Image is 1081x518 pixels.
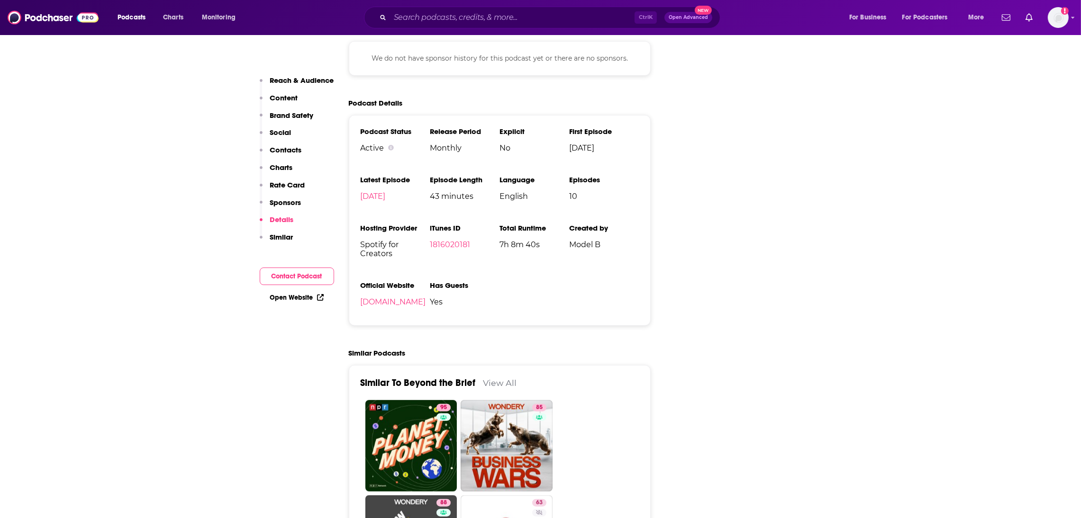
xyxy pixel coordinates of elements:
button: Content [260,93,298,111]
button: Social [260,128,291,145]
button: Charts [260,163,293,180]
button: open menu [111,10,158,25]
span: 7h 8m 40s [500,240,569,249]
button: Details [260,215,294,232]
span: No [500,143,569,152]
a: 85 [532,404,546,411]
span: [DATE] [569,143,639,152]
span: 95 [440,403,447,412]
a: 95 [436,404,451,411]
span: Yes [430,297,500,306]
button: Open AdvancedNew [664,12,712,23]
a: Show notifications dropdown [998,9,1014,26]
h2: Similar Podcasts [349,348,406,357]
span: 63 [536,498,543,508]
a: [DOMAIN_NAME] [361,297,426,306]
span: Open Advanced [669,15,708,20]
h3: Total Runtime [500,223,569,232]
a: [DATE] [361,192,386,201]
a: 95 [365,400,457,492]
h3: Episode Length [430,175,500,184]
h3: Podcast Status [361,127,430,136]
button: open menu [896,10,962,25]
span: Podcasts [118,11,145,24]
span: English [500,192,569,201]
span: More [968,11,984,24]
span: For Business [849,11,887,24]
a: 63 [532,499,546,507]
p: Content [270,93,298,102]
button: Show profile menu [1048,7,1069,28]
h3: Explicit [500,127,569,136]
a: Charts [157,10,189,25]
h3: First Episode [569,127,639,136]
p: Social [270,128,291,137]
button: Reach & Audience [260,76,334,93]
svg: Add a profile image [1061,7,1069,15]
span: Charts [163,11,183,24]
span: Model B [569,240,639,249]
p: Similar [270,232,293,241]
p: Rate Card [270,180,305,189]
p: Sponsors [270,198,301,207]
span: Spotify for Creators [361,240,430,258]
h3: Language [500,175,569,184]
a: 88 [436,499,451,507]
p: Reach & Audience [270,76,334,85]
button: open menu [843,10,899,25]
span: For Podcasters [902,11,948,24]
button: Contact Podcast [260,268,334,285]
button: Similar [260,232,293,250]
h3: Latest Episode [361,175,430,184]
span: Monthly [430,143,500,152]
h3: Official Website [361,281,430,290]
h3: Release Period [430,127,500,136]
a: View All [483,378,517,388]
button: Sponsors [260,198,301,215]
span: Logged in as LindaBurns [1048,7,1069,28]
a: Open Website [270,294,324,302]
span: 88 [440,498,447,508]
button: Brand Safety [260,111,314,128]
a: Similar To Beyond the Brief [361,377,476,389]
h3: Episodes [569,175,639,184]
a: Show notifications dropdown [1022,9,1036,26]
div: Search podcasts, credits, & more... [373,7,729,28]
span: Monitoring [202,11,236,24]
p: Brand Safety [270,111,314,120]
span: New [695,6,712,15]
img: User Profile [1048,7,1069,28]
input: Search podcasts, credits, & more... [390,10,635,25]
h2: Podcast Details [349,98,403,107]
p: Contacts [270,145,302,154]
span: 85 [536,403,543,412]
button: open menu [962,10,996,25]
span: 43 minutes [430,192,500,201]
span: Ctrl K [635,11,657,24]
a: 85 [461,400,553,492]
h3: Has Guests [430,281,500,290]
h3: Created by [569,223,639,232]
div: Active [361,143,430,152]
h3: Hosting Provider [361,223,430,232]
span: 10 [569,192,639,201]
button: open menu [195,10,248,25]
h3: iTunes ID [430,223,500,232]
p: We do not have sponsor history for this podcast yet or there are no sponsors. [361,53,639,63]
a: 1816020181 [430,240,470,249]
button: Rate Card [260,180,305,198]
p: Charts [270,163,293,172]
button: Contacts [260,145,302,163]
p: Details [270,215,294,224]
img: Podchaser - Follow, Share and Rate Podcasts [8,9,99,27]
